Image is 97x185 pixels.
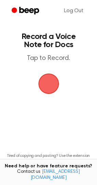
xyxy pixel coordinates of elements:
[57,3,90,19] a: Log Out
[7,4,45,18] a: Beep
[38,74,59,94] img: Beep Logo
[31,169,80,180] a: [EMAIL_ADDRESS][DOMAIN_NAME]
[5,153,92,164] p: Tired of copying and pasting? Use the extension to automatically insert your recordings.
[12,54,85,63] p: Tap to Record.
[4,169,93,181] span: Contact us
[12,33,85,49] h1: Record a Voice Note for Docs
